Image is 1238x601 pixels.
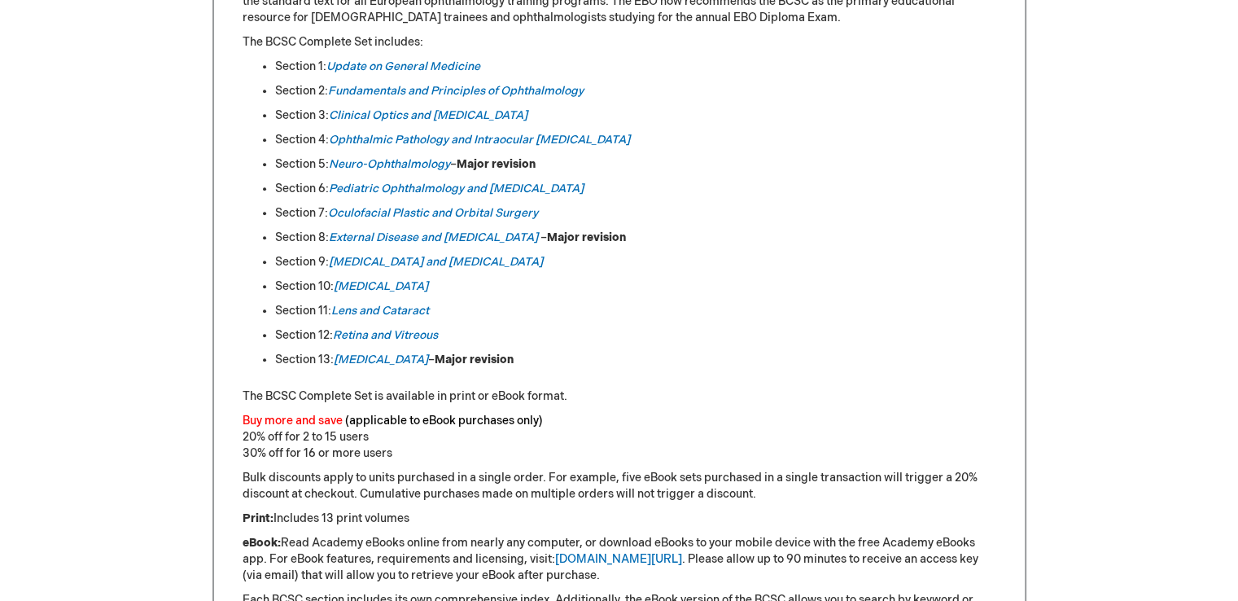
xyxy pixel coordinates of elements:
li: Section 2: [275,83,996,99]
strong: Major revision [457,157,536,171]
p: The BCSC Complete Set is available in print or eBook format. [243,388,996,405]
li: Section 13: – [275,352,996,368]
a: Lens and Cataract [331,304,429,318]
p: Bulk discounts apply to units purchased in a single order. For example, five eBook sets purchased... [243,470,996,502]
a: External Disease and [MEDICAL_DATA] [329,230,538,244]
p: 20% off for 2 to 15 users 30% off for 16 or more users [243,413,996,462]
a: Neuro-Ophthalmology [329,157,450,171]
a: [DOMAIN_NAME][URL] [555,552,682,566]
li: Section 1: [275,59,996,75]
li: Section 9: [275,254,996,270]
a: Clinical Optics and [MEDICAL_DATA] [329,108,527,122]
li: Section 3: [275,107,996,124]
font: Buy more and save [243,414,343,428]
li: Section 6: [275,181,996,197]
li: Section 5: – [275,156,996,173]
a: Fundamentals and Principles of Ophthalmology [328,84,584,98]
a: [MEDICAL_DATA] [334,279,428,293]
p: Includes 13 print volumes [243,511,996,527]
li: Section 11: [275,303,996,319]
strong: Print: [243,511,273,525]
li: Section 12: [275,327,996,344]
li: Section 8: – [275,230,996,246]
strong: Major revision [547,230,626,244]
a: Ophthalmic Pathology and Intraocular [MEDICAL_DATA] [329,133,630,147]
strong: eBook: [243,536,281,550]
p: Read Academy eBooks online from nearly any computer, or download eBooks to your mobile device wit... [243,535,996,584]
li: Section 7: [275,205,996,222]
li: Section 10: [275,279,996,295]
p: The BCSC Complete Set includes: [243,34,996,50]
a: Retina and Vitreous [333,328,438,342]
a: [MEDICAL_DATA] [334,353,428,366]
a: Oculofacial Plastic and Orbital Surgery [328,206,538,220]
a: Pediatric Ophthalmology and [MEDICAL_DATA] [329,182,584,195]
a: Update on General Medicine [326,59,480,73]
font: (applicable to eBook purchases only) [345,414,543,428]
a: [MEDICAL_DATA] and [MEDICAL_DATA] [329,255,543,269]
strong: Major revision [435,353,514,366]
li: Section 4: [275,132,996,148]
